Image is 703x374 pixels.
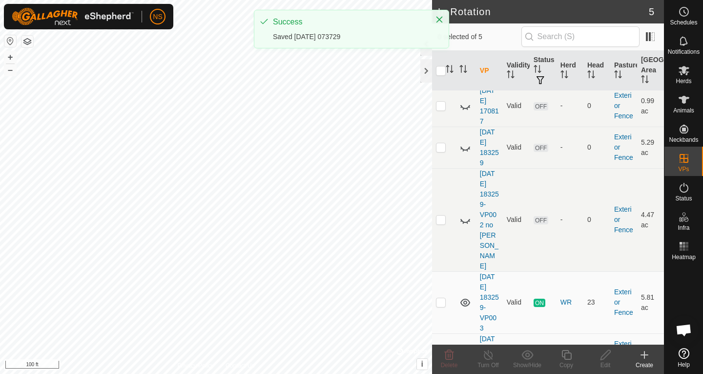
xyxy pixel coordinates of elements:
[678,362,690,368] span: Help
[583,85,610,127] td: 0
[669,315,699,345] div: Open chat
[534,216,548,224] span: OFF
[547,361,586,370] div: Copy
[678,166,689,172] span: VPs
[503,127,530,168] td: Valid
[614,288,633,316] a: Exterior Fence
[560,215,579,225] div: -
[637,127,664,168] td: 5.29 ac
[417,359,428,370] button: i
[273,32,425,42] div: Saved [DATE] 073729
[446,66,454,74] p-sorticon: Activate to sort
[637,85,664,127] td: 0.99 ac
[521,26,640,47] input: Search (S)
[534,299,545,307] span: ON
[469,361,508,370] div: Turn Off
[557,51,583,91] th: Herd
[480,87,499,125] a: [DATE] 170817
[421,360,423,368] span: i
[583,168,610,271] td: 0
[641,77,649,85] p-sorticon: Activate to sort
[503,51,530,91] th: Validity
[637,168,664,271] td: 4.47 ac
[4,51,16,63] button: +
[614,91,633,120] a: Exterior Fence
[672,254,696,260] span: Heatmap
[503,271,530,333] td: Valid
[614,340,633,368] a: Exterior Fence
[530,51,557,91] th: Status
[668,49,700,55] span: Notifications
[583,51,610,91] th: Head
[664,344,703,372] a: Help
[560,142,579,153] div: -
[583,127,610,168] td: 0
[586,361,625,370] div: Edit
[583,271,610,333] td: 23
[476,51,503,91] th: VP
[12,8,134,25] img: Gallagher Logo
[560,72,568,80] p-sorticon: Activate to sort
[560,297,579,308] div: WR
[438,32,521,42] span: 0 selected of 5
[480,273,499,332] a: [DATE] 183259-VP003
[433,13,446,26] button: Close
[678,225,689,231] span: Infra
[637,51,664,91] th: [GEOGRAPHIC_DATA] Area
[560,101,579,111] div: -
[676,78,691,84] span: Herds
[438,6,649,18] h2: In Rotation
[610,51,637,91] th: Pasture
[614,133,633,161] a: Exterior Fence
[153,12,162,22] span: NS
[480,128,499,167] a: [DATE] 183259
[508,361,547,370] div: Show/Hide
[226,361,254,370] a: Contact Us
[649,4,654,19] span: 5
[587,72,595,80] p-sorticon: Activate to sort
[669,137,698,143] span: Neckbands
[480,170,499,270] a: [DATE] 183259-VP002 no [PERSON_NAME]
[534,102,548,110] span: OFF
[273,16,425,28] div: Success
[637,271,664,333] td: 5.81 ac
[625,361,664,370] div: Create
[507,72,515,80] p-sorticon: Activate to sort
[4,64,16,76] button: –
[673,108,694,113] span: Animals
[675,196,692,201] span: Status
[614,72,622,80] p-sorticon: Activate to sort
[21,36,33,47] button: Map Layers
[614,205,633,234] a: Exterior Fence
[4,35,16,47] button: Reset Map
[480,335,499,374] a: [DATE] 073729
[441,362,458,369] span: Delete
[534,144,548,152] span: OFF
[503,85,530,127] td: Valid
[177,361,214,370] a: Privacy Policy
[670,20,697,25] span: Schedules
[503,168,530,271] td: Valid
[459,66,467,74] p-sorticon: Activate to sort
[534,66,541,74] p-sorticon: Activate to sort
